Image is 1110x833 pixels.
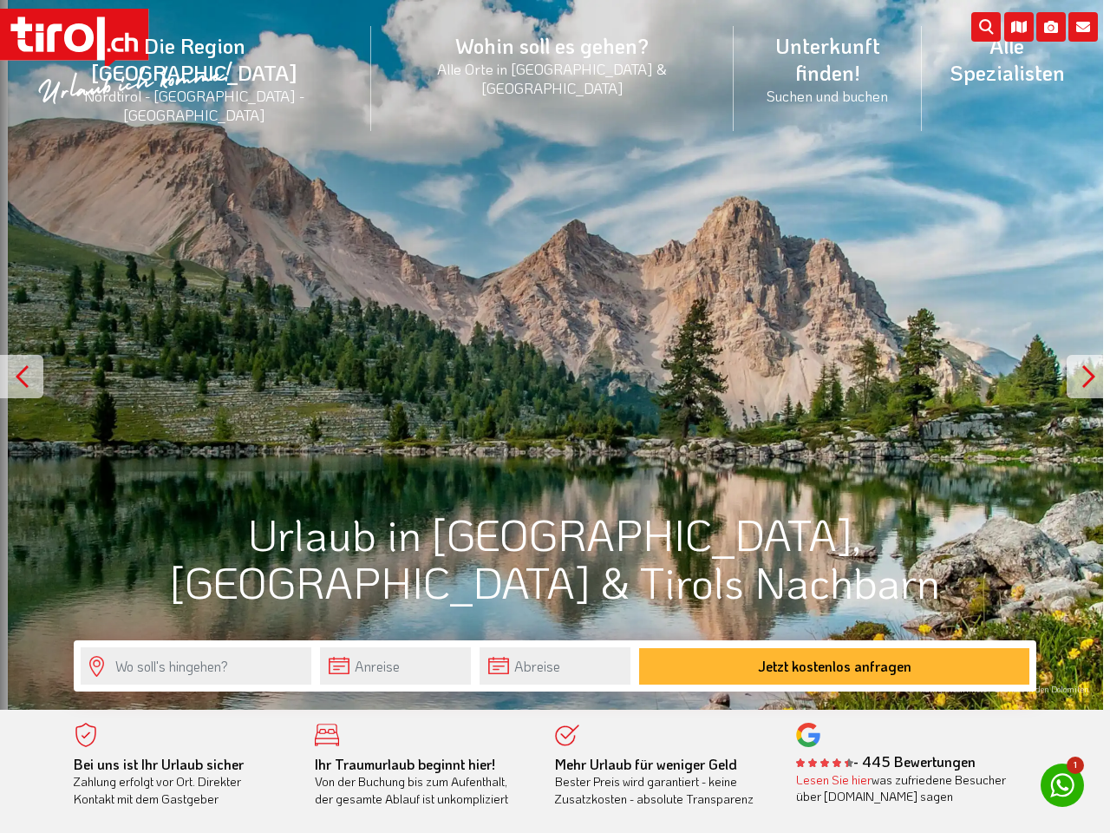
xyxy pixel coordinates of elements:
b: Mehr Urlaub für weniger Geld [555,755,737,773]
div: was zufriedene Besucher über [DOMAIN_NAME] sagen [796,771,1011,805]
small: Nordtirol - [GEOGRAPHIC_DATA] - [GEOGRAPHIC_DATA] [38,86,350,124]
input: Wo soll's hingehen? [81,647,311,685]
button: Jetzt kostenlos anfragen [639,648,1029,685]
i: Karte öffnen [1004,12,1034,42]
a: Wohin soll es gehen?Alle Orte in [GEOGRAPHIC_DATA] & [GEOGRAPHIC_DATA] [371,13,734,116]
a: Alle Spezialisten [922,13,1093,105]
div: Zahlung erfolgt vor Ort. Direkter Kontakt mit dem Gastgeber [74,756,289,808]
a: Unterkunft finden!Suchen und buchen [734,13,922,124]
span: 1 [1067,757,1084,774]
b: - 445 Bewertungen [796,752,976,771]
a: Lesen Sie hier [796,771,872,788]
b: Bei uns ist Ihr Urlaub sicher [74,755,244,773]
small: Alle Orte in [GEOGRAPHIC_DATA] & [GEOGRAPHIC_DATA] [392,59,713,97]
b: Ihr Traumurlaub beginnt hier! [315,755,495,773]
a: 1 [1041,764,1084,807]
input: Anreise [320,647,471,685]
div: Von der Buchung bis zum Aufenthalt, der gesamte Ablauf ist unkompliziert [315,756,530,808]
input: Abreise [480,647,630,685]
div: Bester Preis wird garantiert - keine Zusatzkosten - absolute Transparenz [555,756,770,808]
small: Suchen und buchen [754,86,901,105]
i: Fotogalerie [1036,12,1066,42]
a: Die Region [GEOGRAPHIC_DATA]Nordtirol - [GEOGRAPHIC_DATA] - [GEOGRAPHIC_DATA] [17,13,371,144]
i: Kontakt [1068,12,1098,42]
